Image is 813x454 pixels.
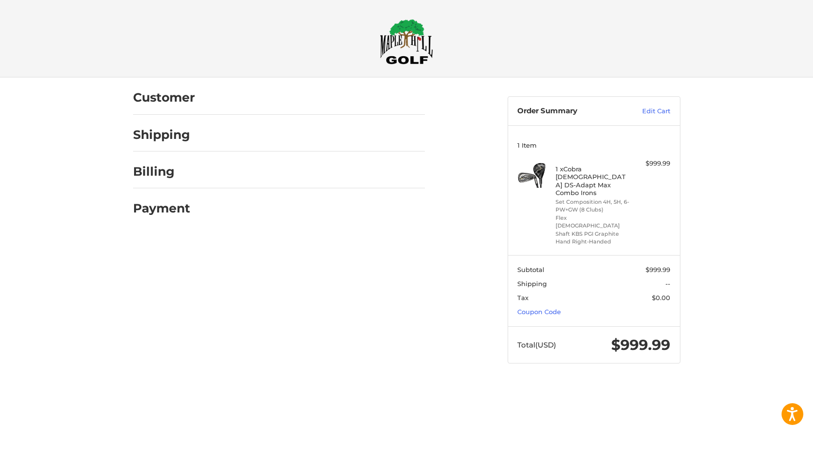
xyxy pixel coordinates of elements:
[517,266,544,273] span: Subtotal
[10,412,115,444] iframe: Gorgias live chat messenger
[380,19,433,64] img: Maple Hill Golf
[133,201,190,216] h2: Payment
[133,90,195,105] h2: Customer
[556,214,630,230] li: Flex [DEMOGRAPHIC_DATA]
[517,340,556,349] span: Total (USD)
[517,141,670,149] h3: 1 Item
[611,336,670,354] span: $999.99
[556,198,630,214] li: Set Composition 4H, 5H, 6-PW+GW (8 Clubs)
[652,294,670,302] span: $0.00
[517,308,561,316] a: Coupon Code
[517,280,547,288] span: Shipping
[621,106,670,116] a: Edit Cart
[133,164,190,179] h2: Billing
[517,294,528,302] span: Tax
[632,159,670,168] div: $999.99
[665,280,670,288] span: --
[556,230,630,238] li: Shaft KBS PGI Graphite
[133,127,190,142] h2: Shipping
[556,165,630,197] h4: 1 x Cobra [DEMOGRAPHIC_DATA] DS-Adapt Max Combo Irons
[646,266,670,273] span: $999.99
[517,106,621,116] h3: Order Summary
[556,238,630,246] li: Hand Right-Handed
